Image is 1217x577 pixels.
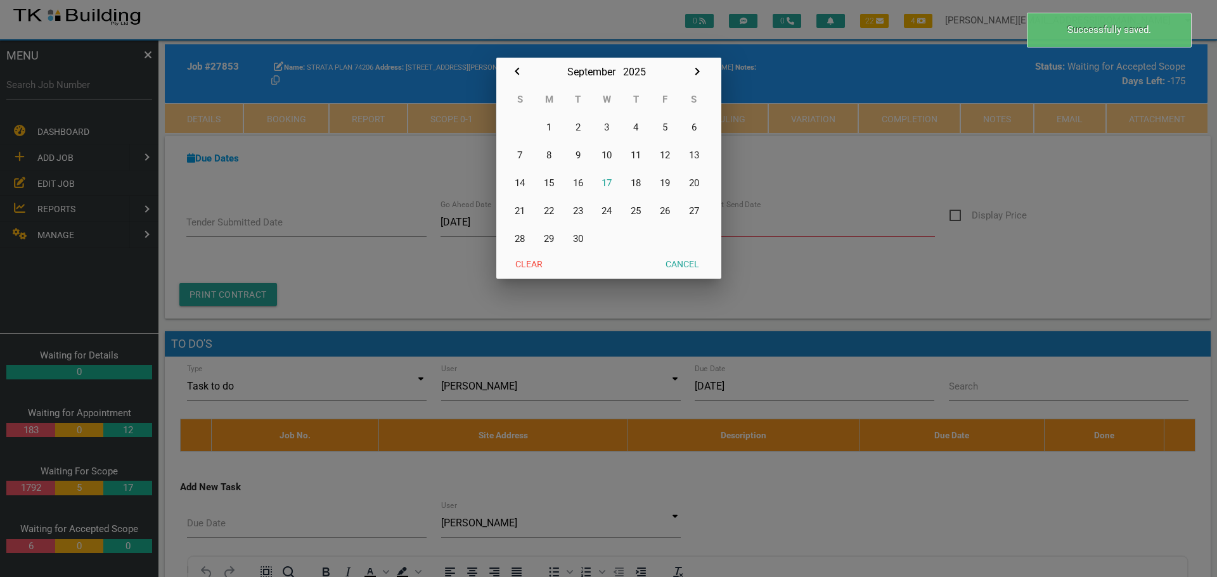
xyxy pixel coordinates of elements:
button: 8 [534,141,563,169]
button: 13 [679,141,709,169]
button: 27 [679,197,709,225]
button: 23 [563,197,593,225]
abbr: Thursday [633,94,639,105]
button: 3 [593,113,622,141]
button: 16 [563,169,593,197]
button: 15 [534,169,563,197]
button: 10 [593,141,622,169]
button: 19 [650,169,679,197]
button: 12 [650,141,679,169]
button: 22 [534,197,563,225]
abbr: Sunday [517,94,523,105]
button: 11 [621,141,650,169]
abbr: Saturday [691,94,697,105]
button: 25 [621,197,650,225]
abbr: Wednesday [603,94,611,105]
button: 9 [563,141,593,169]
button: 4 [621,113,650,141]
button: 18 [621,169,650,197]
button: 5 [650,113,679,141]
button: 28 [506,225,535,253]
button: 24 [593,197,622,225]
button: 2 [563,113,593,141]
abbr: Friday [662,94,667,105]
button: 7 [506,141,535,169]
button: 1 [534,113,563,141]
button: Clear [506,253,552,276]
abbr: Monday [545,94,553,105]
button: 20 [679,169,709,197]
button: 26 [650,197,679,225]
abbr: Tuesday [575,94,581,105]
button: Cancel [656,253,709,276]
button: 6 [679,113,709,141]
button: 29 [534,225,563,253]
button: 14 [506,169,535,197]
button: 17 [593,169,622,197]
div: Successfully saved. [1027,13,1192,48]
button: 30 [563,225,593,253]
button: 21 [506,197,535,225]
